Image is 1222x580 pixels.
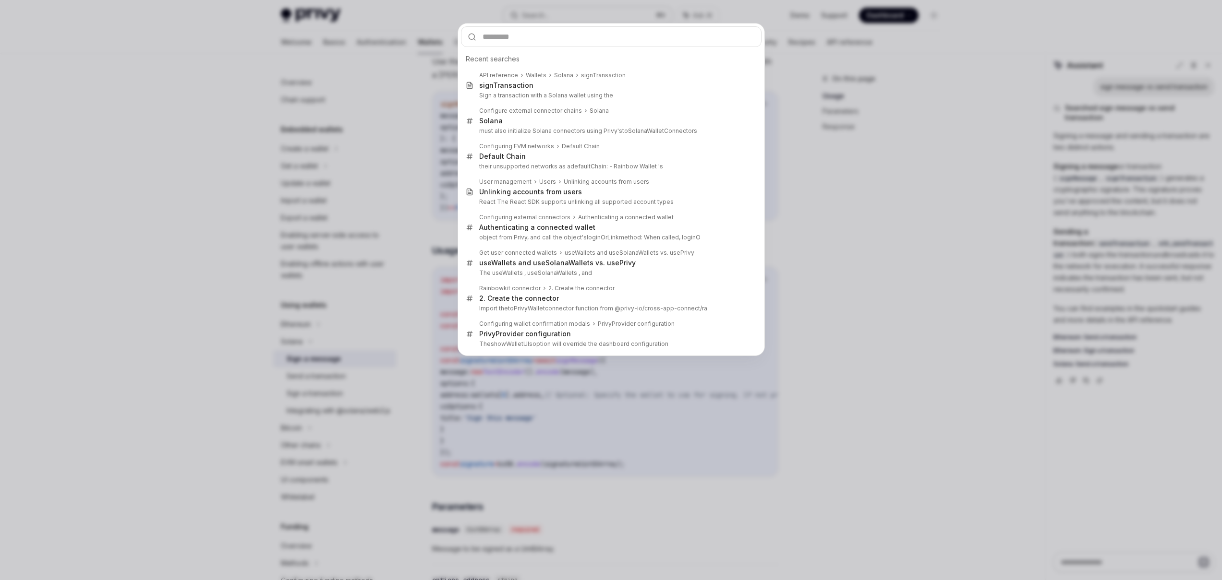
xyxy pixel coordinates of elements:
div: PrivyProvider configuration [479,330,571,338]
p: Sign a transaction with a Solana wallet using the [479,92,741,99]
div: Authenticating a connected wallet [578,213,674,221]
div: Default Chain [479,152,526,161]
p: object from Privy, and call the object's method: When called, loginO [479,234,741,241]
p: The option will override the dashboard configuration [479,340,741,348]
div: PrivyProvider configuration [598,320,675,328]
div: s and useSolanaWallets vs. usePrivy [479,259,636,267]
div: Authenticating a connected wallet [479,223,595,232]
div: Rainbowkit connector [479,284,541,292]
div: Solana [590,107,609,115]
div: Default Chain [562,142,600,150]
b: useWallet [565,249,592,256]
p: React The React SDK supports unlinking all supported account types [479,198,741,206]
p: their unsupported networks as a : - Rainbow Wallet 's [479,163,741,170]
div: Unlinking accounts from users [564,178,649,186]
div: API reference [479,71,518,79]
div: User management [479,178,532,186]
b: Unlink [479,188,500,196]
b: defaultChain [570,163,606,170]
div: Transaction [479,81,533,90]
b: toSolanaWalletConnectors [622,127,697,134]
div: Get user connected wallets [479,249,557,257]
div: Solana [479,117,503,125]
span: Recent searches [466,54,520,64]
div: s and useSolanaWallets vs. usePrivy [565,249,694,257]
div: Configuring external connectors [479,213,570,221]
div: Users [539,178,556,186]
b: useWallet [479,259,512,267]
div: Solana [554,71,573,79]
div: Configuring EVM networks [479,142,554,150]
div: 2. Create the connector [548,284,615,292]
div: ing accounts from users [479,188,582,196]
b: showWalletUIs [491,340,532,347]
p: Import the connector function from @privy-io/cross-app-connect/ra [479,305,741,312]
b: sign [479,81,493,89]
b: toPrivyWallet [508,305,545,312]
div: Configuring wallet confirmation modals [479,320,590,328]
div: Wallets [526,71,546,79]
p: The useWallets , useSolanaWallets , and [479,269,741,277]
div: signTransaction [581,71,626,79]
div: Configure external connector chains [479,107,582,115]
div: 2. Create the connector [479,294,559,303]
p: must also initialize Solana connectors using Privy's [479,127,741,135]
b: loginOrLink [587,234,619,241]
